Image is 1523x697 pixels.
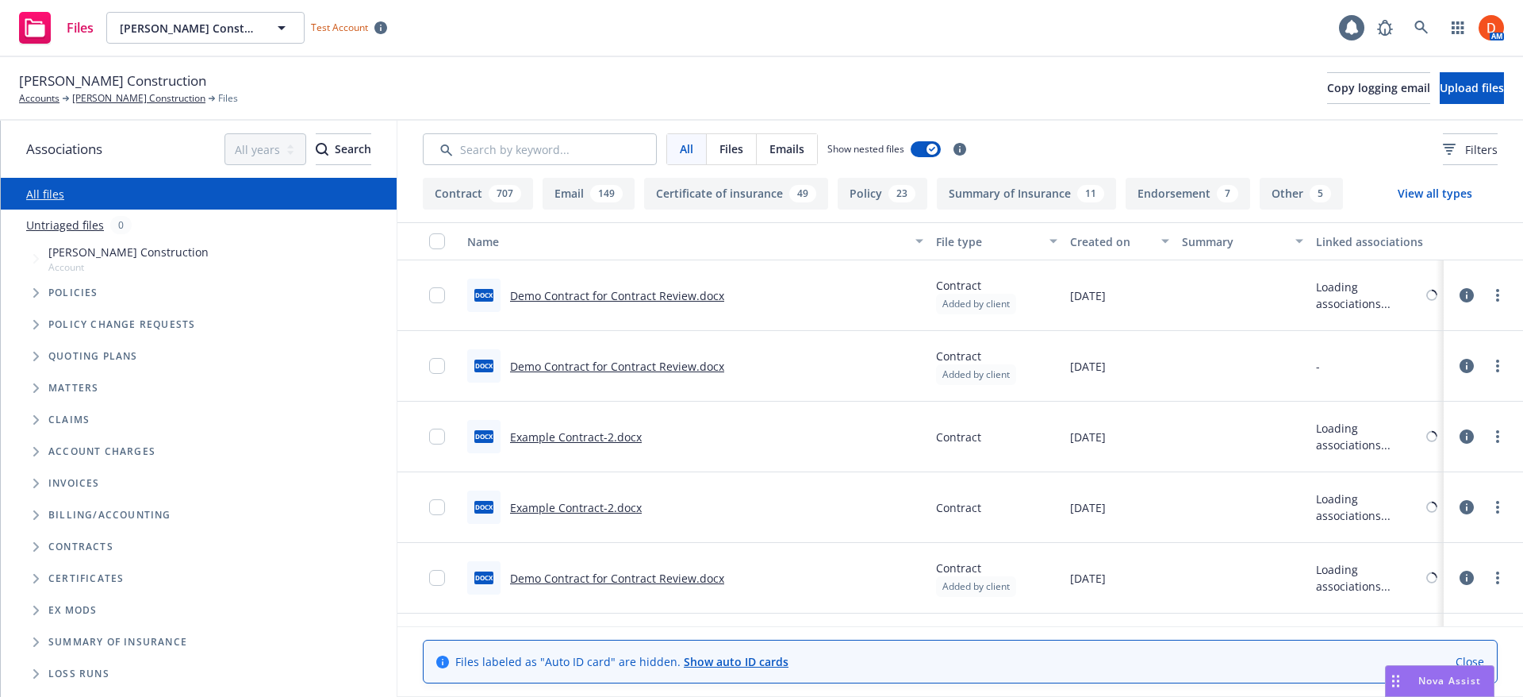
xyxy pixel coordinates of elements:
span: Files [218,91,238,106]
span: Contract [936,348,1016,364]
span: Added by client [942,580,1010,594]
div: 707 [489,185,521,202]
a: more [1488,498,1507,517]
span: [PERSON_NAME] Construction [48,244,209,260]
div: Loading associations... [1316,561,1423,595]
div: Created on [1070,233,1152,250]
span: Loss Runs [48,669,109,679]
span: Copy logging email [1327,80,1430,95]
button: Copy logging email [1327,72,1430,104]
button: Summary of Insurance [937,178,1116,210]
div: 5 [1310,185,1331,202]
input: Toggle Row Selected [429,499,445,515]
div: Linked associations [1316,233,1437,250]
button: Filters [1443,133,1498,165]
a: Files [13,6,100,50]
span: Billing/Accounting [48,510,171,520]
span: Account charges [48,447,155,456]
input: Toggle Row Selected [429,358,445,374]
span: Summary of insurance [48,637,187,647]
span: Nova Assist [1418,674,1481,687]
span: Policies [48,288,98,298]
a: Demo Contract for Contract Review.docx [510,288,724,303]
span: docx [474,289,493,301]
button: SearchSearch [316,133,371,165]
span: Files [719,141,743,157]
div: Tree Example [1,241,397,499]
button: Name [461,222,930,260]
span: Added by client [942,368,1010,382]
span: Emails [769,141,804,157]
div: 11 [1077,185,1104,202]
div: File type [936,233,1040,250]
span: docx [474,572,493,583]
button: Contract [423,178,533,210]
input: Search by keyword... [423,133,657,165]
div: 23 [888,185,915,202]
span: Show nested files [827,142,904,156]
a: more [1488,427,1507,446]
button: Nova Assist [1385,665,1494,697]
a: Report a Bug [1369,12,1401,44]
div: Name [467,233,906,250]
div: Search [316,134,371,164]
a: Demo Contract for Contract Review.docx [510,359,724,374]
a: Untriaged files [26,217,104,233]
span: docx [474,360,493,372]
button: Summary [1176,222,1310,260]
span: Contract [936,429,981,445]
button: Policy [838,178,927,210]
div: 0 [110,216,132,234]
input: Toggle Row Selected [429,429,445,445]
input: Select all [429,233,445,249]
span: [DATE] [1070,429,1106,445]
div: - [1316,358,1320,375]
div: 7 [1217,185,1238,202]
span: docx [474,501,493,513]
span: All [680,141,693,157]
a: more [1488,356,1507,375]
span: Filters [1443,141,1498,158]
div: Loading associations... [1316,279,1423,312]
span: Certificates [48,574,124,583]
a: Example Contract-2.docx [510,500,642,515]
div: Summary [1182,233,1286,250]
button: Endorsement [1126,178,1250,210]
span: [PERSON_NAME] Construction [19,71,206,91]
span: Policy change requests [48,320,195,329]
span: Associations [26,139,102,160]
a: Show auto ID cards [684,654,788,669]
div: 49 [789,185,816,202]
a: more [1488,286,1507,305]
div: Loading associations... [1316,491,1423,524]
span: Upload files [1440,80,1504,95]
span: Quoting plans [48,352,138,361]
a: Search [1406,12,1437,44]
a: Switch app [1442,12,1474,44]
span: Filters [1465,141,1498,158]
button: Linked associations [1310,222,1444,260]
span: Ex Mods [48,606,97,615]
button: Certificate of insurance [644,178,828,210]
button: View all types [1372,178,1498,210]
span: Contract [936,277,1016,294]
span: Test Account [311,21,368,34]
a: Demo Contract for Contract Review.docx [510,571,724,586]
span: Added by client [942,297,1010,311]
a: more [1488,568,1507,587]
button: Upload files [1440,72,1504,104]
a: Accounts [19,91,59,106]
span: docx [474,430,493,442]
a: Close [1456,653,1484,670]
span: Contract [936,499,981,516]
a: Example Contract-2.docx [510,429,642,445]
div: 149 [590,185,623,202]
span: Claims [48,415,90,425]
button: Email [543,178,635,210]
span: Files [67,21,94,34]
button: Created on [1064,222,1176,260]
div: Drag to move [1386,666,1406,696]
button: File type [930,222,1064,260]
span: Test Account [305,19,393,36]
span: [DATE] [1070,287,1106,304]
